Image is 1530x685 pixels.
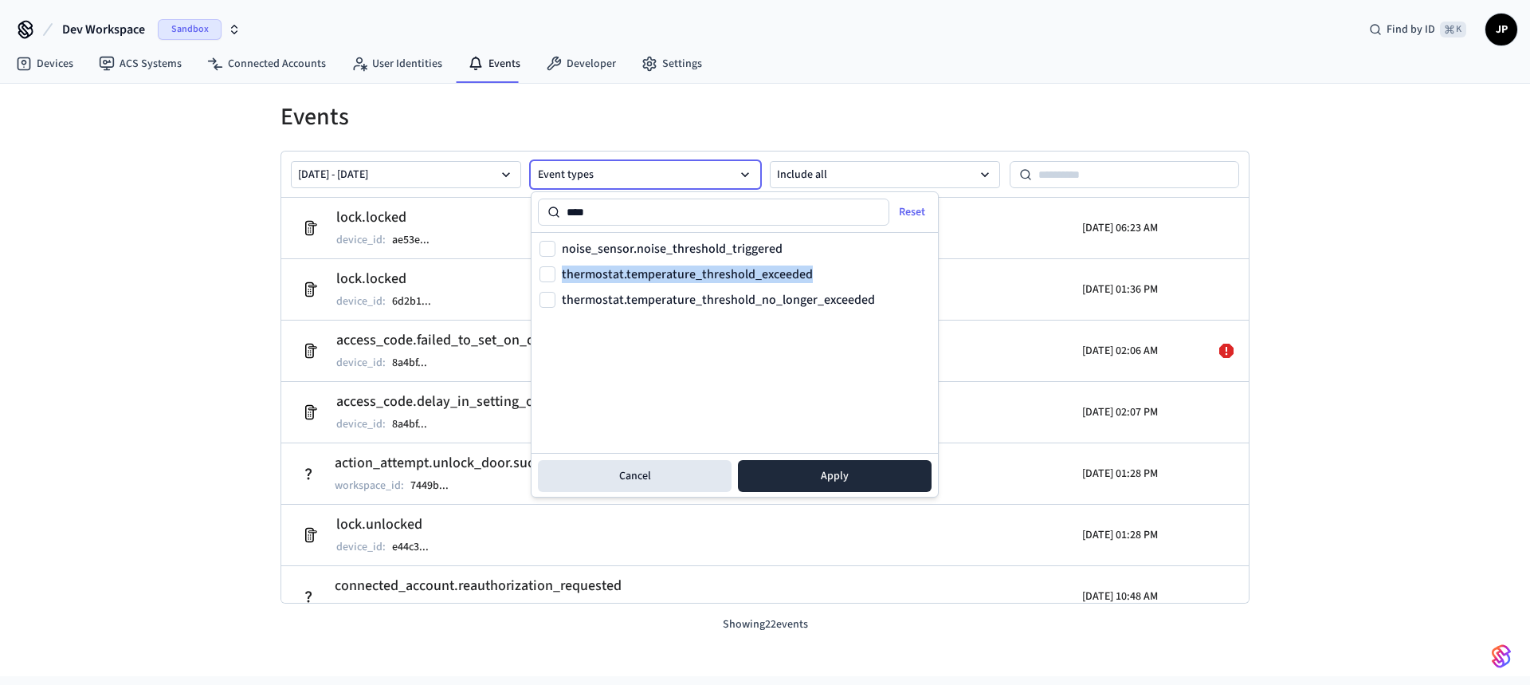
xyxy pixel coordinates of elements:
[389,353,443,372] button: 8a4bf...
[389,292,447,311] button: 6d2b1...
[291,161,521,188] button: [DATE] - [DATE]
[1440,22,1466,37] span: ⌘ K
[389,415,443,434] button: 8a4bf...
[629,49,715,78] a: Settings
[562,268,813,281] label: thermostat.temperature_threshold_exceeded
[389,230,445,250] button: ae53e...
[1082,466,1158,482] p: [DATE] 01:28 PM
[335,575,622,597] h2: connected_account.reauthorization_requested
[336,232,386,248] p: device_id :
[280,616,1249,633] p: Showing 22 events
[1485,14,1517,45] button: JP
[562,242,783,255] label: noise_sensor.noise_threshold_triggered
[562,293,875,306] label: thermostat.temperature_threshold_no_longer_exceeded
[538,460,732,492] button: Cancel
[335,600,404,616] p: workspace_id :
[336,416,386,432] p: device_id :
[336,355,386,371] p: device_id :
[389,537,445,557] button: e44c3...
[407,599,465,618] button: 7449b...
[3,49,86,78] a: Devices
[1082,527,1158,543] p: [DATE] 01:28 PM
[336,207,445,229] h2: lock.locked
[533,49,629,78] a: Developer
[407,476,465,495] button: 7449b...
[1492,644,1511,669] img: SeamLogoGradient.69752ec5.svg
[455,49,533,78] a: Events
[86,49,194,78] a: ACS Systems
[336,268,447,290] h2: lock.locked
[280,103,1249,132] h1: Events
[336,514,445,536] h2: lock.unlocked
[336,539,386,555] p: device_id :
[886,199,941,225] button: Reset
[1082,220,1158,236] p: [DATE] 06:23 AM
[770,161,1000,188] button: Include all
[738,460,932,492] button: Apply
[1082,404,1158,420] p: [DATE] 02:07 PM
[62,20,145,39] span: Dev Workspace
[336,391,589,413] h2: access_code.delay_in_setting_on_device
[335,452,578,474] h2: action_attempt.unlock_door.succeeded
[531,161,761,188] button: Event types
[1082,589,1158,604] p: [DATE] 10:48 AM
[194,49,339,78] a: Connected Accounts
[336,293,386,309] p: device_id :
[336,329,567,352] h2: access_code.failed_to_set_on_device
[339,49,455,78] a: User Identities
[1356,15,1479,44] div: Find by ID⌘ K
[1487,15,1516,44] span: JP
[1387,22,1435,37] span: Find by ID
[335,478,404,494] p: workspace_id :
[158,19,222,40] span: Sandbox
[1082,343,1158,359] p: [DATE] 02:06 AM
[1082,281,1158,297] p: [DATE] 01:36 PM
